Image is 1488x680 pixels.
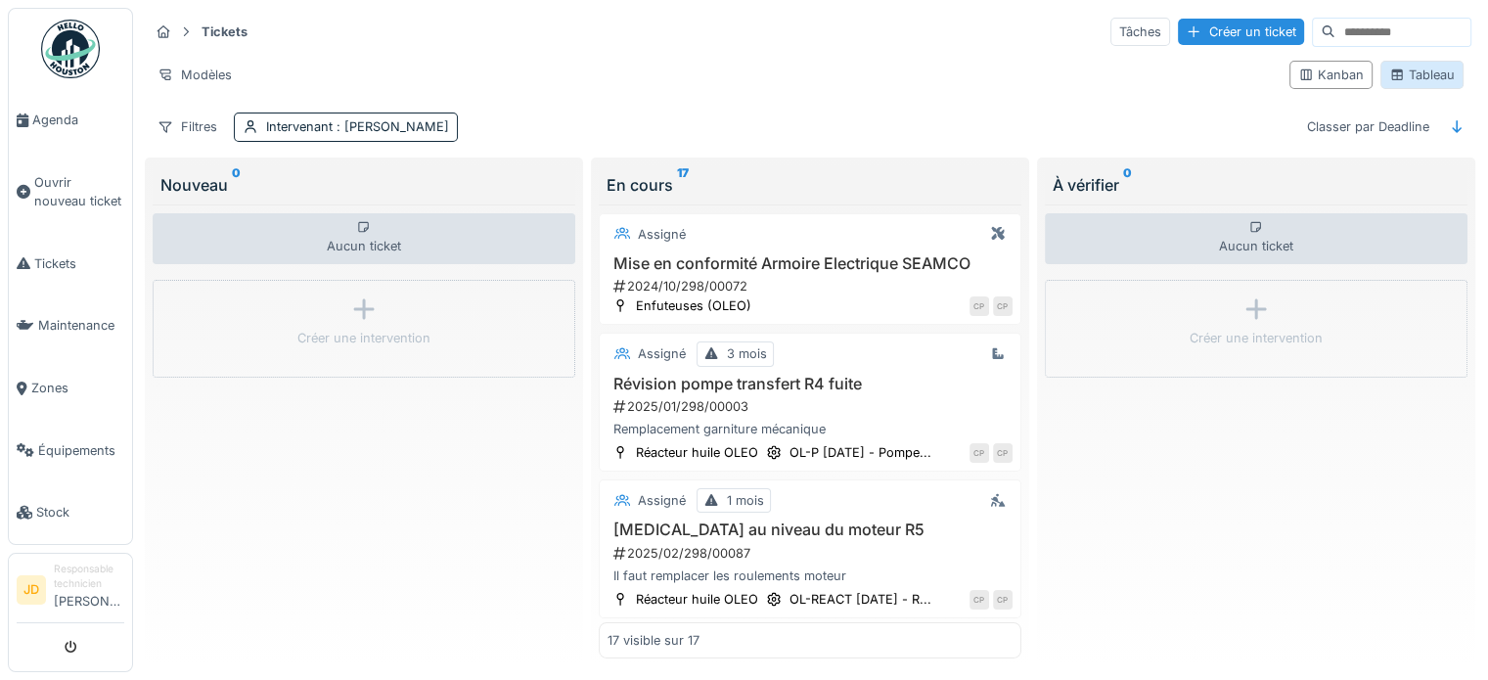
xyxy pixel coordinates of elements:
[232,173,241,197] sup: 0
[153,213,575,264] div: Aucun ticket
[1053,173,1460,197] div: À vérifier
[1178,19,1304,45] div: Créer un ticket
[32,111,124,129] span: Agenda
[993,443,1013,463] div: CP
[17,575,46,605] li: JD
[160,173,567,197] div: Nouveau
[266,117,449,136] div: Intervenant
[993,590,1013,610] div: CP
[608,631,699,650] div: 17 visible sur 17
[31,379,124,397] span: Zones
[611,277,1013,295] div: 2024/10/298/00072
[149,61,241,89] div: Modèles
[17,562,124,623] a: JD Responsable technicien[PERSON_NAME]
[54,562,124,618] li: [PERSON_NAME]
[9,233,132,295] a: Tickets
[636,296,751,315] div: Enfuteuses (OLEO)
[297,329,430,347] div: Créer une intervention
[1123,173,1132,197] sup: 0
[636,443,758,462] div: Réacteur huile OLEO
[1298,113,1438,141] div: Classer par Deadline
[9,152,132,233] a: Ouvrir nouveau ticket
[969,590,989,610] div: CP
[149,113,226,141] div: Filtres
[636,590,758,609] div: Réacteur huile OLEO
[9,481,132,544] a: Stock
[9,357,132,420] a: Zones
[607,173,1014,197] div: En cours
[608,254,1013,273] h3: Mise en conformité Armoire Electrique SEAMCO
[34,173,124,210] span: Ouvrir nouveau ticket
[727,344,767,363] div: 3 mois
[611,397,1013,416] div: 2025/01/298/00003
[1110,18,1170,46] div: Tâches
[1190,329,1323,347] div: Créer une intervention
[9,295,132,357] a: Maintenance
[608,375,1013,393] h3: Révision pompe transfert R4 fuite
[727,491,764,510] div: 1 mois
[38,316,124,335] span: Maintenance
[608,567,1013,585] div: Il faut remplacer les roulements moteur
[608,420,1013,438] div: Remplacement garniture mécanique
[9,420,132,482] a: Équipements
[993,296,1013,316] div: CP
[638,344,686,363] div: Assigné
[1389,66,1455,84] div: Tableau
[969,296,989,316] div: CP
[789,443,931,462] div: OL-P [DATE] - Pompe...
[608,521,1013,539] h3: [MEDICAL_DATA] au niveau du moteur R5
[36,503,124,521] span: Stock
[9,89,132,152] a: Agenda
[38,441,124,460] span: Équipements
[194,23,255,41] strong: Tickets
[638,491,686,510] div: Assigné
[789,590,931,609] div: OL-REACT [DATE] - R...
[611,544,1013,563] div: 2025/02/298/00087
[34,254,124,273] span: Tickets
[1045,213,1467,264] div: Aucun ticket
[677,173,689,197] sup: 17
[638,225,686,244] div: Assigné
[41,20,100,78] img: Badge_color-CXgf-gQk.svg
[1298,66,1364,84] div: Kanban
[969,443,989,463] div: CP
[333,119,449,134] span: : [PERSON_NAME]
[54,562,124,592] div: Responsable technicien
